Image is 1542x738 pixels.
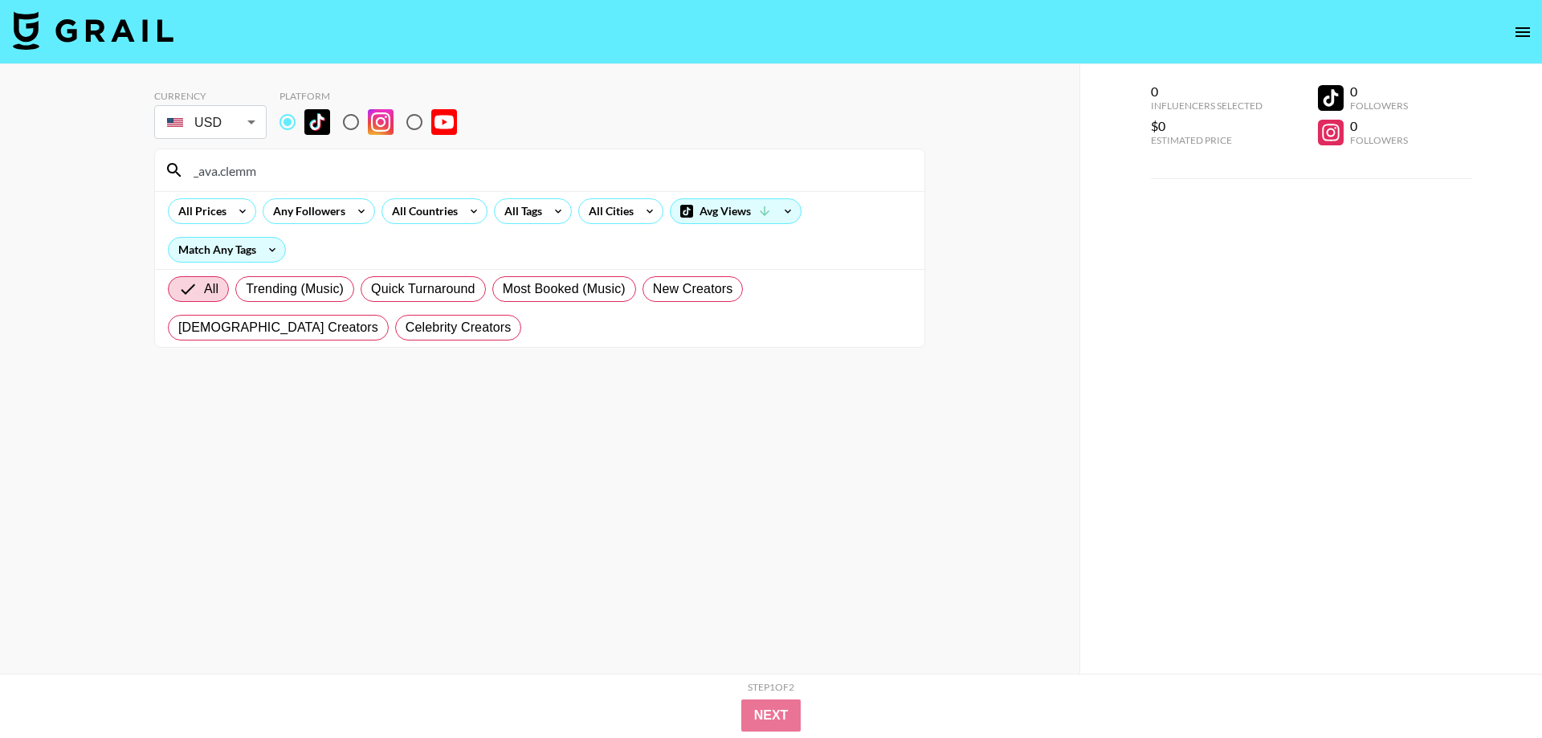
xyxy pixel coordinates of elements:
div: All Countries [382,199,461,223]
div: All Cities [579,199,637,223]
span: Quick Turnaround [371,279,475,299]
span: [DEMOGRAPHIC_DATA] Creators [178,318,378,337]
span: Most Booked (Music) [503,279,626,299]
div: 0 [1350,84,1408,100]
div: Any Followers [263,199,349,223]
div: Estimated Price [1151,134,1263,146]
iframe: Drift Widget Chat Controller [1462,658,1523,719]
div: Avg Views [671,199,801,223]
div: Platform [279,90,470,102]
span: Trending (Music) [246,279,344,299]
img: Instagram [368,109,394,135]
span: New Creators [653,279,733,299]
div: Currency [154,90,267,102]
span: Celebrity Creators [406,318,512,337]
button: open drawer [1507,16,1539,48]
div: Step 1 of 2 [748,681,794,693]
div: All Tags [495,199,545,223]
div: $0 [1151,118,1263,134]
div: Followers [1350,100,1408,112]
img: YouTube [431,109,457,135]
button: Next [741,699,802,732]
div: Match Any Tags [169,238,285,262]
input: Search by User Name [184,157,915,183]
img: Grail Talent [13,11,173,50]
img: TikTok [304,109,330,135]
div: USD [157,108,263,137]
div: Influencers Selected [1151,100,1263,112]
span: All [204,279,218,299]
div: All Prices [169,199,230,223]
div: Followers [1350,134,1408,146]
div: 0 [1350,118,1408,134]
div: 0 [1151,84,1263,100]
